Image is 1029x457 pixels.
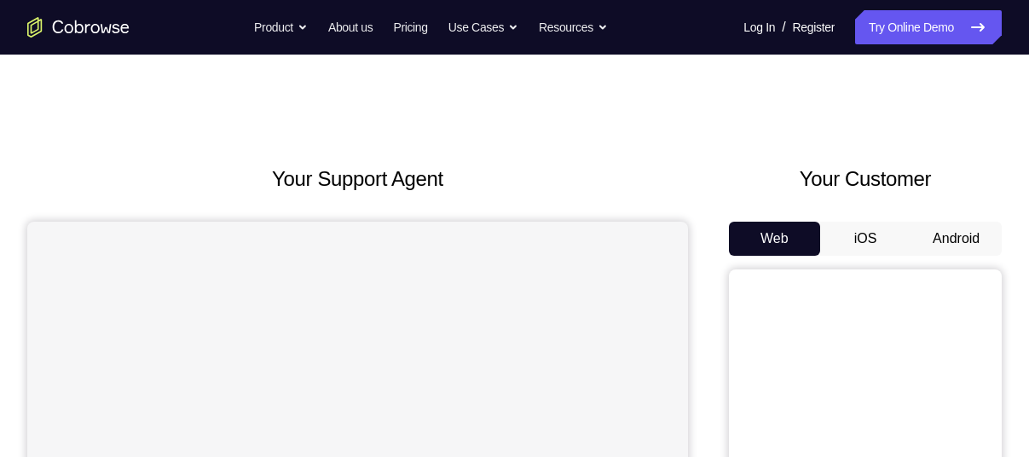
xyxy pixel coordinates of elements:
[729,222,820,256] button: Web
[729,164,1002,194] h2: Your Customer
[539,10,608,44] button: Resources
[782,17,785,38] span: /
[27,164,688,194] h2: Your Support Agent
[793,10,835,44] a: Register
[820,222,911,256] button: iOS
[855,10,1002,44] a: Try Online Demo
[328,10,373,44] a: About us
[27,17,130,38] a: Go to the home page
[743,10,775,44] a: Log In
[448,10,518,44] button: Use Cases
[910,222,1002,256] button: Android
[254,10,308,44] button: Product
[393,10,427,44] a: Pricing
